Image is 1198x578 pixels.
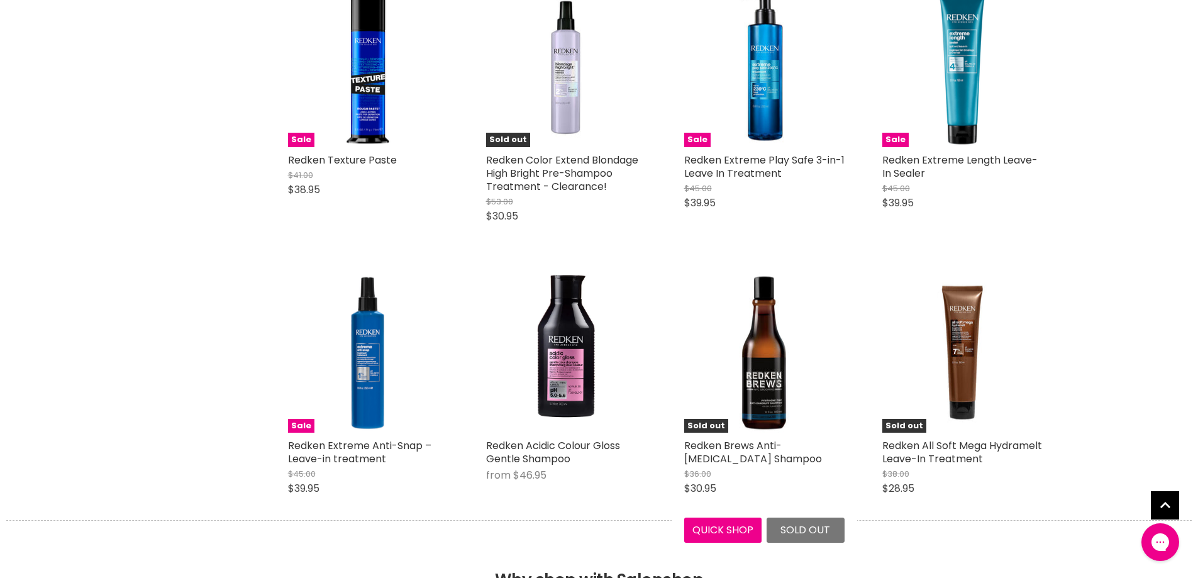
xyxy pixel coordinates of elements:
[684,468,711,480] span: $36.00
[882,468,909,480] span: $38.00
[882,481,914,496] span: $28.95
[513,468,546,482] span: $46.95
[882,272,1043,433] img: Redken All Soft Mega Hydramelt Leave-In Treatment
[288,272,448,433] img: Redken Extreme Anti-Snap –Leave-in treatment
[882,133,909,147] span: Sale
[288,481,319,496] span: $39.95
[486,133,530,147] span: Sold out
[1135,519,1185,565] iframe: Gorgias live chat messenger
[684,153,845,181] a: Redken Extreme Play Safe 3-in-1 Leave In Treatment
[882,153,1038,181] a: Redken Extreme Length Leave-In Sealer
[684,438,822,466] a: Redken Brews Anti-[MEDICAL_DATA] Shampoo
[486,196,513,208] span: $53.00
[684,272,845,433] a: Redken Brews Anti-Dandruff ShampooSold out
[882,438,1042,466] a: Redken All Soft Mega Hydramelt Leave-In Treatment
[288,438,431,466] a: Redken Extreme Anti-Snap –Leave-in treatment
[684,518,762,543] button: Quick shop
[684,272,845,433] img: Redken Brews Anti-Dandruff Shampoo
[486,438,620,466] a: Redken Acidic Colour Gloss Gentle Shampoo
[684,182,712,194] span: $45.00
[288,153,397,167] a: Redken Texture Paste
[684,481,716,496] span: $30.95
[486,153,638,194] a: Redken Color Extend Blondage High Bright Pre-Shampoo Treatment - Clearance!
[882,419,926,433] span: Sold out
[882,182,910,194] span: $45.00
[288,169,313,181] span: $41.00
[486,272,646,433] img: Redken Acidic Colour Gloss Gentle Shampoo
[882,196,914,210] span: $39.95
[882,272,1043,433] a: Redken All Soft Mega Hydramelt Leave-In TreatmentSold out
[288,133,314,147] span: Sale
[288,419,314,433] span: Sale
[684,419,728,433] span: Sold out
[486,209,518,223] span: $30.95
[288,272,448,433] a: Redken Extreme Anti-Snap –Leave-in treatmentSale
[288,468,316,480] span: $45.00
[780,523,830,537] span: Sold out
[767,518,845,543] button: Sold out
[684,133,711,147] span: Sale
[684,196,716,210] span: $39.95
[486,468,511,482] span: from
[288,182,320,197] span: $38.95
